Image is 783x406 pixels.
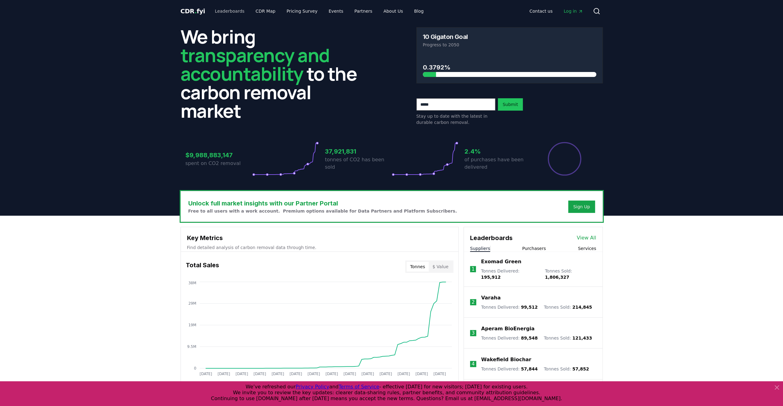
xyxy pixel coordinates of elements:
a: About Us [378,6,408,17]
p: spent on CO2 removal [185,160,252,167]
button: Tonnes [406,262,429,272]
tspan: [DATE] [344,372,356,376]
p: Tonnes Delivered : [481,366,538,372]
h3: 37,921,831 [325,147,392,156]
a: Pricing Survey [281,6,322,17]
tspan: [DATE] [398,372,410,376]
p: Tonnes Delivered : [481,268,539,280]
a: Contact us [524,6,557,17]
h3: Leaderboards [470,233,513,243]
button: Purchasers [522,245,546,252]
span: 89,548 [521,336,538,340]
tspan: [DATE] [199,372,212,376]
span: 214,845 [572,305,592,310]
h3: Unlock full market insights with our Partner Portal [188,199,457,208]
tspan: [DATE] [325,372,338,376]
a: Leaderboards [210,6,249,17]
h3: 2.4% [464,147,531,156]
a: Wakefield Biochar [481,356,531,363]
tspan: [DATE] [379,372,392,376]
span: transparency and accountability [181,42,330,86]
tspan: [DATE] [253,372,266,376]
p: Stay up to date with the latest in durable carbon removal. [416,113,495,125]
h3: 0.3792% [423,63,596,72]
span: CDR fyi [181,7,205,15]
a: Varaha [481,294,501,302]
span: 57,844 [521,366,538,371]
p: 1 [471,265,474,273]
tspan: 0 [194,366,196,370]
h3: Key Metrics [187,233,452,243]
div: Percentage of sales delivered [547,142,582,176]
tspan: [DATE] [289,372,302,376]
p: Find detailed analysis of carbon removal data through time. [187,244,452,251]
nav: Main [524,6,588,17]
a: Events [324,6,348,17]
tspan: 29M [188,301,196,306]
tspan: 19M [188,323,196,327]
p: 4 [472,360,475,368]
span: 121,433 [572,336,592,340]
p: Tonnes Delivered : [481,304,538,310]
tspan: [DATE] [217,372,230,376]
tspan: [DATE] [361,372,374,376]
p: Progress to 2050 [423,42,596,48]
p: Tonnes Sold : [544,335,592,341]
a: Log in [559,6,588,17]
tspan: [DATE] [235,372,248,376]
h3: $9,988,883,147 [185,150,252,160]
p: Free to all users with a work account. Premium options available for Data Partners and Platform S... [188,208,457,214]
h3: 10 Gigaton Goal [423,34,468,40]
span: Log in [564,8,583,14]
p: Tonnes Delivered : [481,335,538,341]
a: CDR.fyi [181,7,205,15]
tspan: 9.5M [187,345,196,349]
p: 2 [472,298,475,306]
button: Services [578,245,596,252]
a: Blog [409,6,429,17]
a: Partners [349,6,377,17]
p: Tonnes Sold : [545,268,596,280]
tspan: [DATE] [307,372,320,376]
span: 99,512 [521,305,538,310]
span: . [194,7,197,15]
a: View All [577,234,596,242]
p: of purchases have been delivered [464,156,531,171]
tspan: [DATE] [271,372,284,376]
span: 1,806,327 [545,275,569,280]
p: Tonnes Sold : [544,366,589,372]
button: $ Value [429,262,452,272]
h3: Total Sales [186,260,219,273]
p: tonnes of CO2 has been sold [325,156,392,171]
a: Exomad Green [481,258,521,265]
nav: Main [210,6,428,17]
tspan: 38M [188,281,196,285]
h2: We bring to the carbon removal market [181,27,367,120]
tspan: [DATE] [415,372,428,376]
a: CDR Map [251,6,280,17]
a: Sign Up [573,204,590,210]
span: 195,912 [481,275,501,280]
button: Suppliers [470,245,490,252]
button: Sign Up [568,201,595,213]
span: 57,852 [572,366,589,371]
a: Aperam BioEnergia [481,325,535,332]
tspan: [DATE] [433,372,446,376]
button: Submit [498,98,523,111]
p: Tonnes Sold : [544,304,592,310]
p: 3 [472,329,475,337]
